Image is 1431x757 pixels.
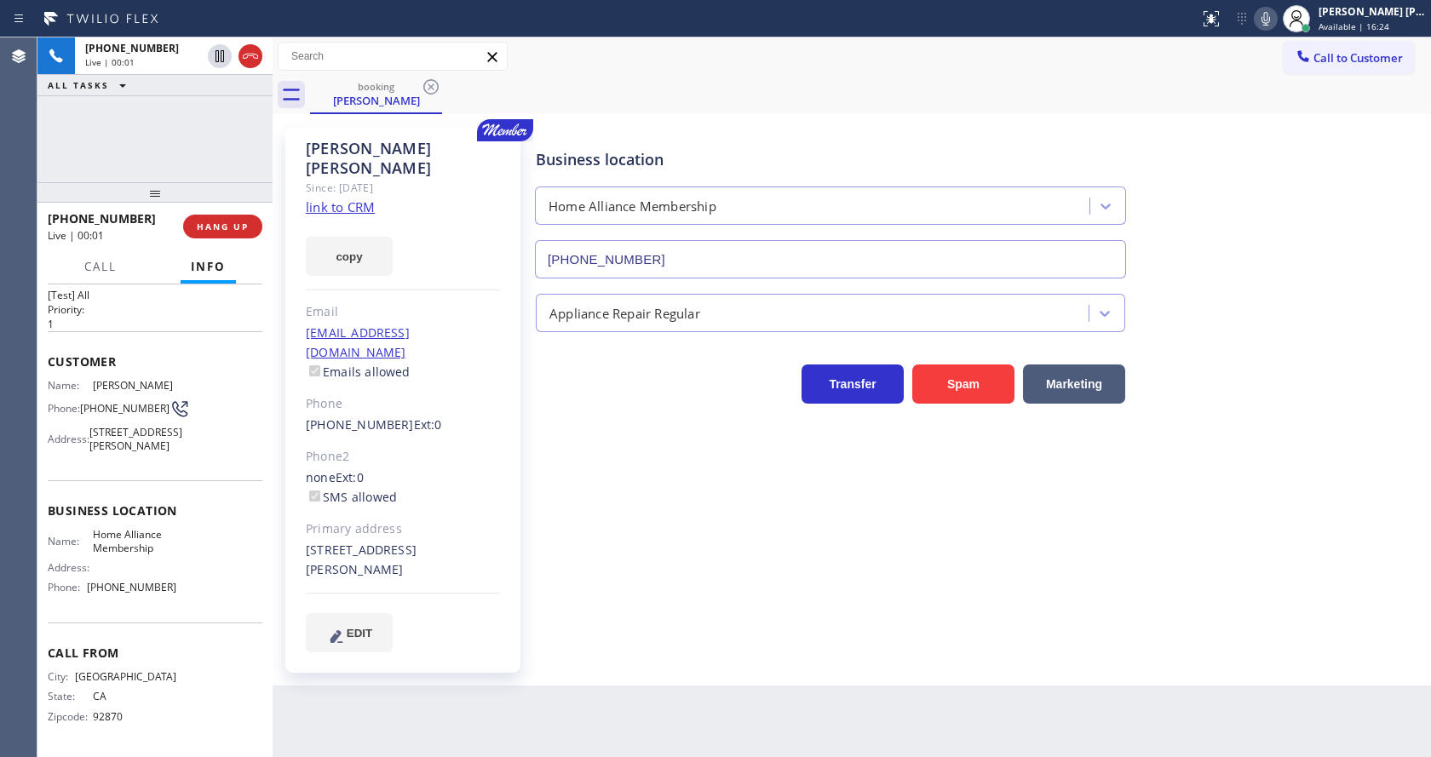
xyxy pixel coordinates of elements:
[89,426,182,452] span: [STREET_ADDRESS][PERSON_NAME]
[48,353,262,370] span: Customer
[336,469,364,485] span: Ext: 0
[48,228,104,243] span: Live | 00:01
[306,613,393,652] button: EDIT
[1023,364,1125,404] button: Marketing
[306,139,501,178] div: [PERSON_NAME] [PERSON_NAME]
[84,259,117,274] span: Call
[312,80,440,93] div: booking
[306,416,414,433] a: [PHONE_NUMBER]
[347,627,372,639] span: EDIT
[306,364,411,380] label: Emails allowed
[48,502,262,519] span: Business location
[208,44,232,68] button: Hold Customer
[1313,50,1403,66] span: Call to Customer
[48,379,93,392] span: Name:
[306,237,393,276] button: copy
[306,541,501,580] div: [STREET_ADDRESS][PERSON_NAME]
[306,489,397,505] label: SMS allowed
[306,468,501,508] div: none
[306,198,375,215] a: link to CRM
[306,178,501,198] div: Since: [DATE]
[87,581,176,594] span: [PHONE_NUMBER]
[48,210,156,227] span: [PHONE_NUMBER]
[48,302,262,317] h2: Priority:
[312,76,440,112] div: Mary Oneil
[48,288,262,302] p: [Test] All
[93,379,177,392] span: [PERSON_NAME]
[1319,20,1389,32] span: Available | 16:24
[309,490,320,502] input: SMS allowed
[93,710,177,723] span: 92870
[85,56,135,68] span: Live | 00:01
[191,259,226,274] span: Info
[48,317,262,331] p: 1
[1254,7,1278,31] button: Mute
[197,221,249,232] span: HANG UP
[1319,4,1426,19] div: [PERSON_NAME] [PERSON_NAME]
[48,710,93,723] span: Zipcode:
[48,581,87,594] span: Phone:
[549,303,700,323] div: Appliance Repair Regular
[48,79,109,91] span: ALL TASKS
[306,324,410,360] a: [EMAIL_ADDRESS][DOMAIN_NAME]
[549,197,716,216] div: Home Alliance Membership
[1284,42,1414,74] button: Call to Customer
[306,394,501,414] div: Phone
[414,416,442,433] span: Ext: 0
[74,250,127,284] button: Call
[48,561,93,574] span: Address:
[306,519,501,539] div: Primary address
[912,364,1014,404] button: Spam
[279,43,507,70] input: Search
[48,433,89,445] span: Address:
[75,670,176,683] span: [GEOGRAPHIC_DATA]
[802,364,904,404] button: Transfer
[93,528,177,554] span: Home Alliance Membership
[306,447,501,467] div: Phone2
[48,535,93,548] span: Name:
[85,41,179,55] span: [PHONE_NUMBER]
[309,365,320,376] input: Emails allowed
[80,402,170,415] span: [PHONE_NUMBER]
[535,240,1126,278] input: Phone Number
[48,670,75,683] span: City:
[181,250,236,284] button: Info
[93,690,177,703] span: CA
[306,302,501,322] div: Email
[48,645,262,661] span: Call From
[48,402,80,415] span: Phone:
[238,44,262,68] button: Hang up
[37,75,143,95] button: ALL TASKS
[536,148,1125,171] div: Business location
[183,215,262,238] button: HANG UP
[48,690,93,703] span: State:
[312,93,440,108] div: [PERSON_NAME]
